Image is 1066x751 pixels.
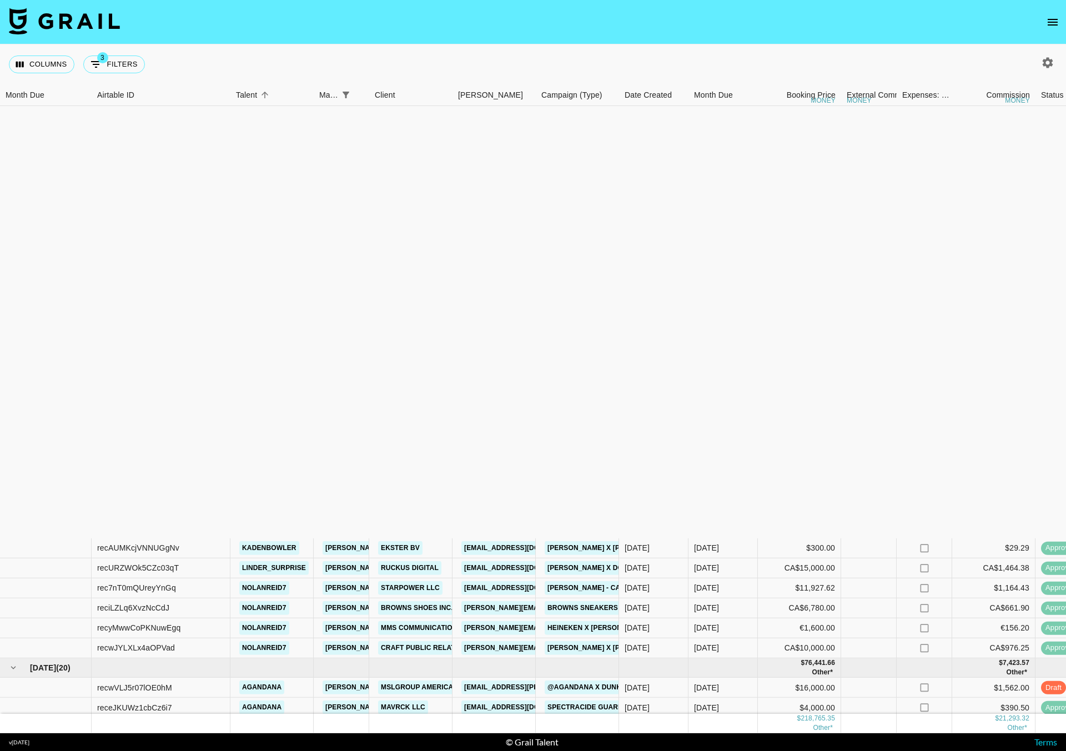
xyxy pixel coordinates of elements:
a: [EMAIL_ADDRESS][DOMAIN_NAME] [461,561,586,575]
div: CA$6,780.00 [758,598,841,618]
div: Client [375,84,395,106]
div: Jul '25 [694,582,719,593]
div: Booker [452,84,536,106]
span: CA$ 488.13 [1006,668,1027,676]
div: Month Due [6,84,44,106]
div: 7/14/2025 [625,602,650,613]
div: CA$976.25 [952,638,1035,658]
div: Expenses: Remove Commission? [897,84,952,106]
div: External Commission [847,84,922,106]
a: Craft Public Relations [378,641,475,655]
button: Sort [257,87,273,103]
div: 218,765.35 [801,713,835,723]
a: MMS Communications Netherlands BV [378,621,529,635]
a: [PERSON_NAME][EMAIL_ADDRESS][DOMAIN_NAME] [461,601,642,615]
a: Heineken x [PERSON_NAME] [545,621,651,635]
a: [EMAIL_ADDRESS][DOMAIN_NAME] [461,581,586,595]
a: kadenbowler [239,541,299,555]
div: Airtable ID [92,84,230,106]
div: Jul '25 [694,602,719,613]
div: $4,000.00 [758,698,841,718]
a: Terms [1034,737,1057,747]
a: [PERSON_NAME][EMAIL_ADDRESS][DOMAIN_NAME] [323,641,504,655]
span: 3 [97,52,108,63]
div: $11,927.62 [758,578,841,598]
div: $ [801,658,804,668]
div: Client [369,84,452,106]
button: Select columns [9,56,74,73]
a: [PERSON_NAME][EMAIL_ADDRESS][DOMAIN_NAME] [461,621,642,635]
div: 7/4/2025 [625,562,650,573]
button: hide children [6,660,21,676]
div: © Grail Talent [506,737,559,748]
a: MSLGROUP Americas, LLC [378,681,477,694]
a: @AgandAna x Dunkin' [545,681,632,694]
a: [PERSON_NAME][EMAIL_ADDRESS][DOMAIN_NAME] [323,561,504,575]
div: CA$661.90 [952,598,1035,618]
a: Ekster BV [378,541,423,555]
a: [PERSON_NAME][EMAIL_ADDRESS][DOMAIN_NAME] [323,581,504,595]
a: linder_surprise [239,561,309,575]
a: Browns Shoes Inc. [378,601,456,615]
div: Manager [314,84,369,106]
a: Starpower LLC [378,581,443,595]
button: Show filters [83,56,145,73]
img: Grail Talent [9,8,120,34]
div: Commission [986,84,1030,106]
div: Jul '25 [694,622,719,633]
div: $29.29 [952,538,1035,558]
span: draft [1041,682,1066,693]
span: € 156.20, CA$ 3,590.65 [1007,723,1027,731]
div: 21,293.32 [999,713,1029,723]
a: agandana [239,700,284,714]
a: Browns Sneakers x [PERSON_NAME] [545,601,686,615]
div: Aug '25 [694,682,719,693]
div: Status [1041,84,1064,106]
div: CA$1,464.38 [952,558,1035,578]
a: [EMAIL_ADDRESS][DOMAIN_NAME] [461,541,586,555]
button: Sort [354,87,369,103]
div: $390.50 [952,698,1035,718]
div: Aug '25 [694,702,719,713]
a: Ruckus Digital [378,561,441,575]
div: money [847,97,872,104]
a: nolanreid7 [239,601,289,615]
div: Date Created [619,84,688,106]
div: Campaign (Type) [536,84,619,106]
a: Mavrck LLC [378,700,428,714]
div: Expenses: Remove Commission? [902,84,950,106]
div: 3/14/2025 [625,582,650,593]
div: reciLZLq6XvzNcCdJ [97,602,169,613]
div: receJKUWz1cbCz6i7 [97,702,172,713]
div: recwJYLXLx4aOPVad [97,642,175,653]
span: [DATE] [30,662,56,673]
div: $1,562.00 [952,678,1035,698]
a: [PERSON_NAME][EMAIL_ADDRESS][DOMAIN_NAME] [323,541,504,555]
div: Manager [319,84,338,106]
a: nolanreid7 [239,621,289,635]
div: recwVLJ5r07lOE0hM [97,682,172,693]
span: € 1,600.00, CA$ 36,797.46 [813,723,833,731]
a: [PERSON_NAME][EMAIL_ADDRESS][DOMAIN_NAME] [323,700,504,714]
div: 7/14/2025 [625,642,650,653]
div: Airtable ID [97,84,134,106]
div: Jul '25 [694,542,719,553]
div: Jul '25 [694,642,719,653]
a: agandana [239,681,284,694]
div: Campaign (Type) [541,84,602,106]
div: $300.00 [758,538,841,558]
div: Month Due [688,84,758,106]
div: rec7nT0mQUreyYnGq [97,582,176,593]
div: CA$10,000.00 [758,638,841,658]
div: $ [995,713,999,723]
div: 5/11/2025 [625,542,650,553]
div: €156.20 [952,618,1035,638]
div: CA$15,000.00 [758,558,841,578]
div: money [811,97,836,104]
div: 7,423.57 [1003,658,1029,668]
a: [PERSON_NAME][EMAIL_ADDRESS][DOMAIN_NAME] [323,621,504,635]
div: $ [999,658,1003,668]
div: Month Due [694,84,733,106]
div: Date Created [625,84,672,106]
div: $1,164.43 [952,578,1035,598]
